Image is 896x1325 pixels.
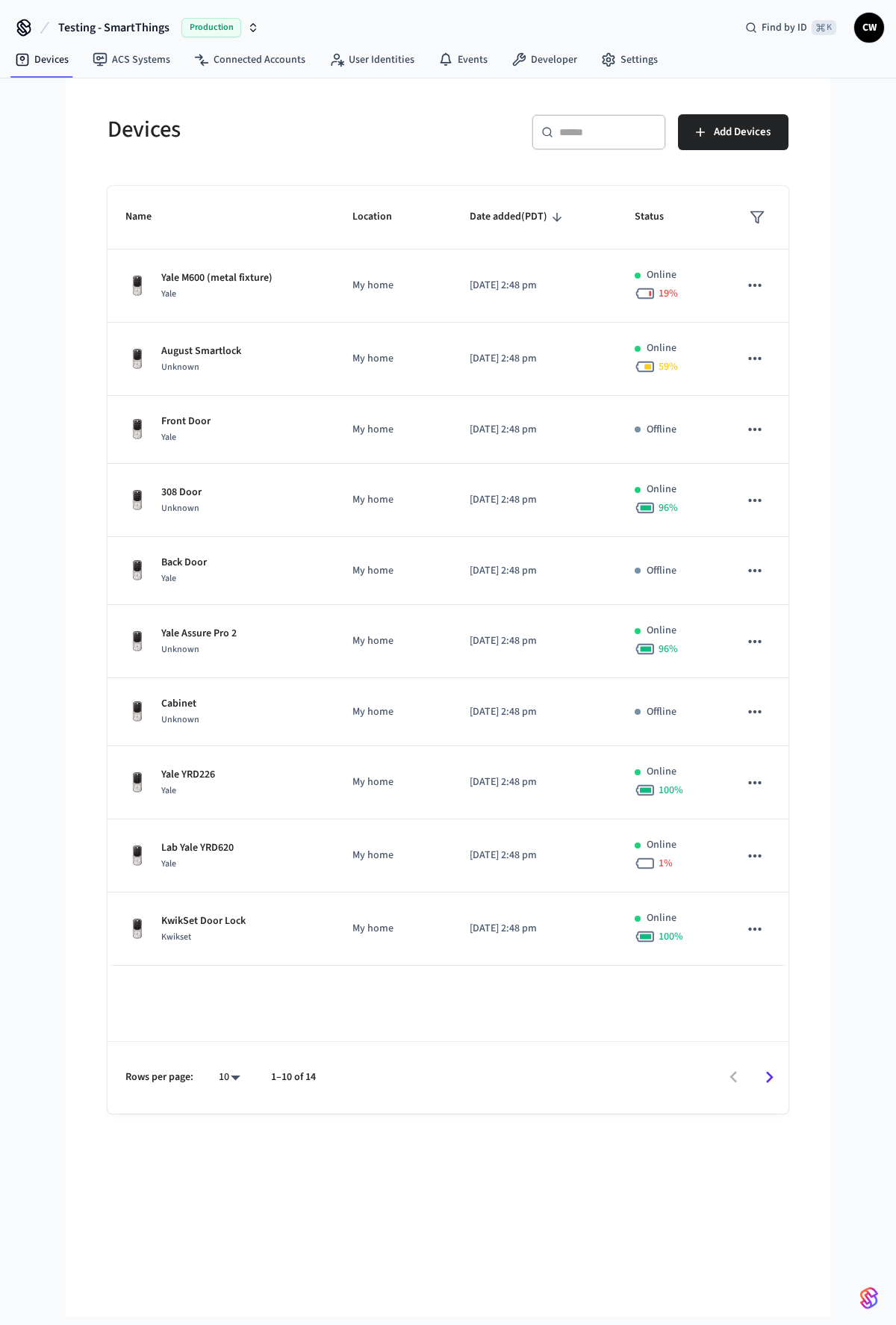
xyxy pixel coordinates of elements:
p: Online [647,837,676,853]
p: [DATE] 2:48 pm [470,422,599,438]
a: Settings [589,46,670,73]
img: Yale Assure Touchscreen Wifi Smart Lock, Satin Nickel, Front [125,700,149,724]
p: Yale YRD226 [161,767,215,783]
p: My home [352,422,434,438]
p: Online [647,267,676,283]
span: 96 % [659,500,678,515]
button: Add Devices [678,114,788,150]
p: Online [647,341,676,356]
div: Find by ID⌘ K [733,14,848,41]
p: Front Door [161,414,211,429]
p: [DATE] 2:48 pm [470,704,599,720]
p: My home [352,775,434,790]
span: Kwikset [161,931,191,943]
img: Yale Assure Touchscreen Wifi Smart Lock, Satin Nickel, Front [125,418,149,441]
span: Add Devices [714,122,771,142]
span: 1 % [659,856,673,871]
p: [DATE] 2:48 pm [470,921,599,937]
a: Events [426,46,500,73]
p: 308 Door [161,485,202,500]
img: Yale Assure Touchscreen Wifi Smart Lock, Satin Nickel, Front [125,917,149,941]
p: Yale M600 (metal fixture) [161,270,273,286]
p: My home [352,278,434,294]
a: Devices [3,46,81,73]
table: sticky table [108,186,788,966]
p: Offline [647,563,676,579]
span: Date added(PDT) [470,205,567,229]
p: Yale Assure Pro 2 [161,626,237,642]
span: Unknown [161,713,199,726]
button: CW [854,13,884,43]
img: Yale Assure Touchscreen Wifi Smart Lock, Satin Nickel, Front [125,844,149,868]
p: 1–10 of 14 [271,1070,316,1085]
img: Yale Assure Touchscreen Wifi Smart Lock, Satin Nickel, Front [125,488,149,512]
span: Yale [161,431,176,444]
p: Online [647,764,676,780]
p: Offline [647,422,676,438]
a: User Identities [317,46,426,73]
p: My home [352,704,434,720]
span: Testing - SmartThings [58,19,169,37]
span: CW [856,14,883,41]
a: Developer [500,46,589,73]
p: Offline [647,704,676,720]
p: My home [352,492,434,508]
span: 19 % [659,286,678,301]
p: Lab Yale YRD620 [161,840,234,856]
p: [DATE] 2:48 pm [470,848,599,863]
span: 59 % [659,359,678,374]
span: ⌘ K [812,20,836,35]
span: Yale [161,288,176,300]
p: Online [647,910,676,926]
span: Find by ID [762,20,807,35]
span: Name [125,205,171,229]
img: Yale Assure Touchscreen Wifi Smart Lock, Satin Nickel, Front [125,771,149,795]
p: August Smartlock [161,344,241,359]
p: [DATE] 2:48 pm [470,278,599,294]
p: My home [352,563,434,579]
button: Go to next page [752,1060,787,1095]
p: Cabinet [161,696,199,712]
span: Yale [161,784,176,797]
p: My home [352,848,434,863]
p: Back Door [161,555,207,571]
img: Yale Assure Touchscreen Wifi Smart Lock, Satin Nickel, Front [125,630,149,654]
img: Yale Assure Touchscreen Wifi Smart Lock, Satin Nickel, Front [125,347,149,371]
span: Unknown [161,361,199,373]
p: [DATE] 2:48 pm [470,351,599,367]
div: 10 [211,1067,247,1088]
p: My home [352,351,434,367]
img: Yale Assure Touchscreen Wifi Smart Lock, Satin Nickel, Front [125,559,149,583]
span: Yale [161,857,176,870]
p: Online [647,482,676,497]
p: [DATE] 2:48 pm [470,775,599,790]
p: [DATE] 2:48 pm [470,563,599,579]
p: My home [352,921,434,937]
h5: Devices [108,114,439,145]
a: ACS Systems [81,46,182,73]
a: Connected Accounts [182,46,317,73]
span: 100 % [659,783,683,798]
p: My home [352,633,434,649]
span: Status [635,205,683,229]
p: [DATE] 2:48 pm [470,633,599,649]
span: Location [352,205,411,229]
p: [DATE] 2:48 pm [470,492,599,508]
p: Rows per page: [125,1070,193,1085]
img: Yale Assure Touchscreen Wifi Smart Lock, Satin Nickel, Front [125,274,149,298]
span: Production [181,18,241,37]
span: Unknown [161,643,199,656]
p: Online [647,623,676,639]
span: 96 % [659,642,678,657]
span: Unknown [161,502,199,515]
span: Yale [161,572,176,585]
span: 100 % [659,929,683,944]
img: SeamLogoGradient.69752ec5.svg [860,1286,878,1310]
p: KwikSet Door Lock [161,913,246,929]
